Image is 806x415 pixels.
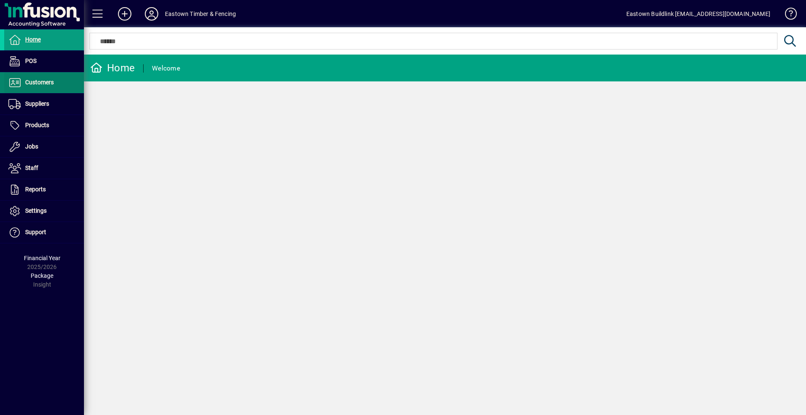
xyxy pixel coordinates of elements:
a: Customers [4,72,84,93]
span: Jobs [25,143,38,150]
div: Home [90,61,135,75]
span: Financial Year [24,255,60,261]
span: Staff [25,164,38,171]
span: Suppliers [25,100,49,107]
button: Add [111,6,138,21]
a: Settings [4,201,84,222]
a: Products [4,115,84,136]
div: Eastown Timber & Fencing [165,7,236,21]
a: Reports [4,179,84,200]
span: Products [25,122,49,128]
span: Home [25,36,41,43]
button: Profile [138,6,165,21]
span: POS [25,57,37,64]
span: Reports [25,186,46,193]
span: Settings [25,207,47,214]
a: Knowledge Base [779,2,796,29]
a: POS [4,51,84,72]
a: Suppliers [4,94,84,115]
span: Customers [25,79,54,86]
span: Package [31,272,53,279]
a: Staff [4,158,84,179]
a: Jobs [4,136,84,157]
div: Welcome [152,62,180,75]
span: Support [25,229,46,235]
div: Eastown Buildlink [EMAIL_ADDRESS][DOMAIN_NAME] [626,7,770,21]
a: Support [4,222,84,243]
